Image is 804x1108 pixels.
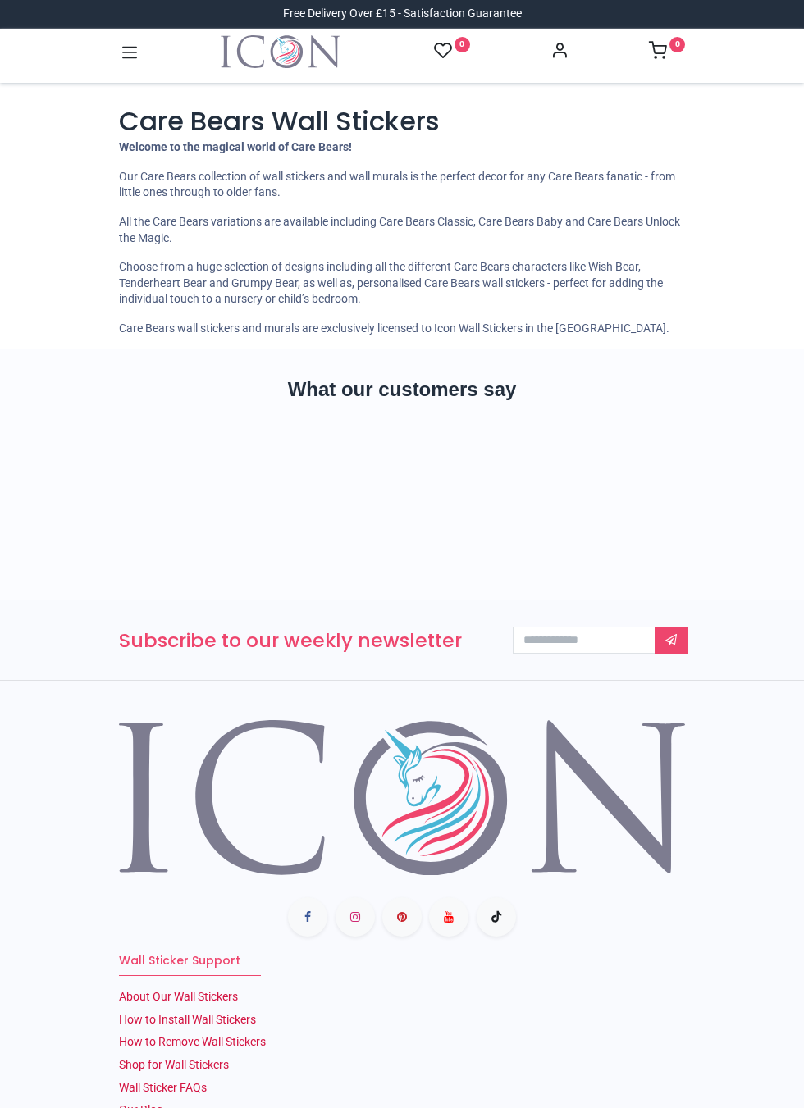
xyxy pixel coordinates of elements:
[221,35,340,68] img: Icon Wall Stickers
[119,990,238,1003] a: About Our Wall Stickers
[119,103,685,140] h1: Care Bears Wall Stickers
[119,953,685,969] h6: Wall Sticker Support
[669,37,685,52] sup: 0
[550,46,569,59] a: Account Info
[119,259,685,308] p: Choose from a huge selection of designs including all the different Care Bears characters like Wi...
[455,37,470,52] sup: 0
[119,1035,266,1048] a: How to Remove Wall Stickers
[119,140,352,153] strong: Welcome to the magical world of Care Bears!
[119,376,685,404] h2: What our customers say
[119,433,685,548] iframe: Customer reviews powered by Trustpilot
[221,35,340,68] a: Logo of Icon Wall Stickers
[649,46,685,59] a: 0
[283,6,522,22] div: Free Delivery Over £15 - Satisfaction Guarantee
[119,1013,256,1026] a: How to Install Wall Stickers
[434,41,470,62] a: 0
[119,1058,229,1071] a: Shop for Wall Stickers
[119,1081,207,1094] a: Wall Sticker FAQs
[119,214,685,246] p: All the Care Bears variations are available including Care Bears Classic, Care Bears Baby and Car...
[119,321,685,337] p: Care Bears wall stickers and murals are exclusively licensed to Icon Wall Stickers in the [GEOGRA...
[119,169,685,201] p: Our Care Bears collection of wall stickers and wall murals is the perfect decor for any Care Bear...
[119,627,488,654] h3: Subscribe to our weekly newsletter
